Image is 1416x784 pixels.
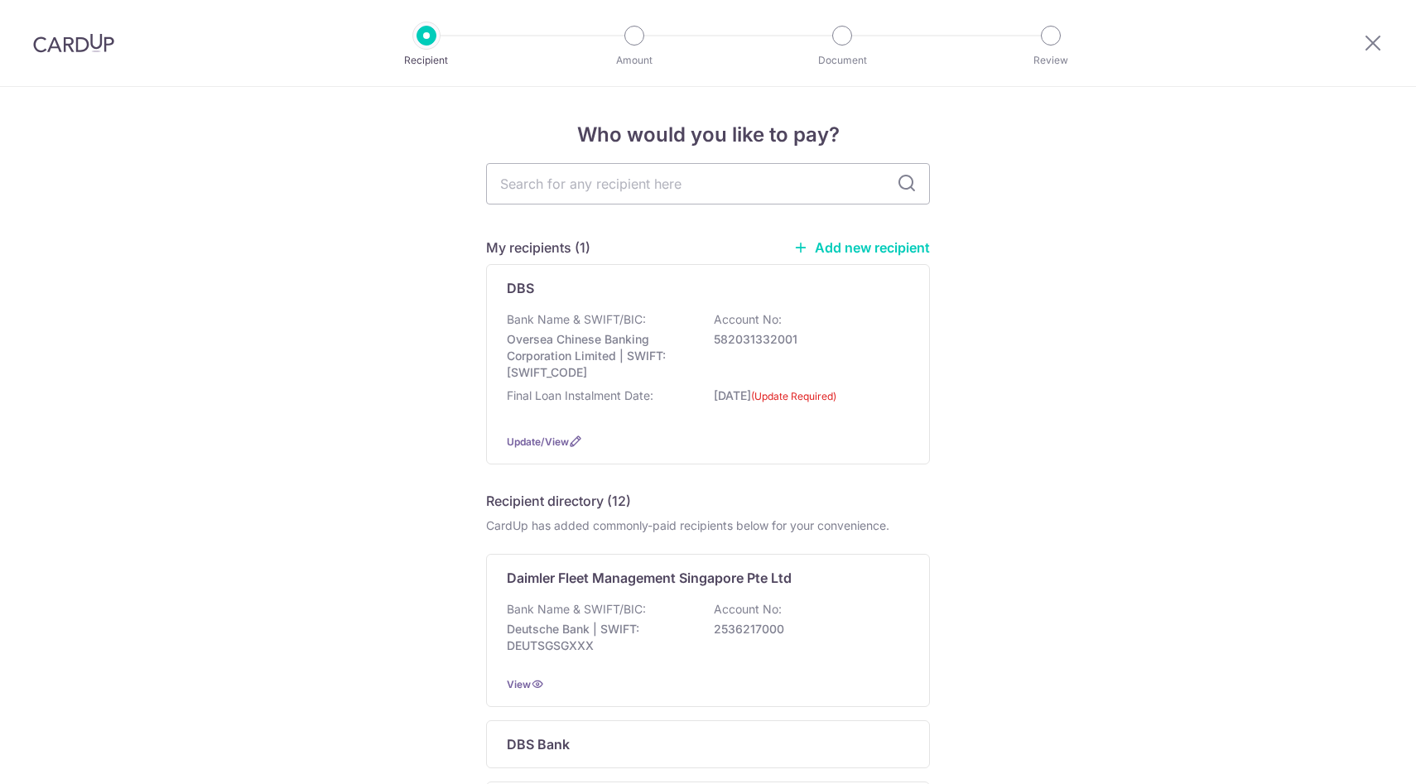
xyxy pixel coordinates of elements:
p: Oversea Chinese Banking Corporation Limited | SWIFT: [SWIFT_CODE] [507,331,692,381]
h4: Who would you like to pay? [486,120,930,150]
label: (Update Required) [751,388,836,405]
a: Add new recipient [793,239,930,256]
p: DBS [507,278,534,298]
p: DBS Bank [507,734,570,754]
p: Document [781,52,903,69]
img: CardUp [33,33,114,53]
p: Account No: [714,311,782,328]
a: Update/View [507,435,569,448]
p: Amount [573,52,696,69]
p: Final Loan Instalment Date: [507,387,653,404]
p: Bank Name & SWIFT/BIC: [507,601,646,618]
p: Review [990,52,1112,69]
p: Account No: [714,601,782,618]
p: Deutsche Bank | SWIFT: DEUTSGSGXXX [507,621,692,654]
p: [DATE] [714,387,899,415]
div: CardUp has added commonly-paid recipients below for your convenience. [486,517,930,534]
p: Daimler Fleet Management Singapore Pte Ltd [507,568,792,588]
p: Bank Name & SWIFT/BIC: [507,311,646,328]
h5: Recipient directory (12) [486,491,631,511]
p: 582031332001 [714,331,899,348]
p: 2536217000 [714,621,899,637]
h5: My recipients (1) [486,238,590,257]
p: Recipient [365,52,488,69]
input: Search for any recipient here [486,163,930,204]
a: View [507,678,531,690]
